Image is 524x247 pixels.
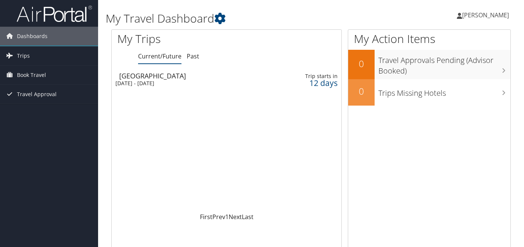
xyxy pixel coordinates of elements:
[17,85,57,104] span: Travel Approval
[17,66,46,84] span: Book Travel
[106,11,380,26] h1: My Travel Dashboard
[378,84,511,98] h3: Trips Missing Hotels
[289,73,338,80] div: Trip starts in
[378,51,511,76] h3: Travel Approvals Pending (Advisor Booked)
[115,80,263,87] div: [DATE] - [DATE]
[212,213,225,221] a: Prev
[117,31,240,47] h1: My Trips
[119,72,266,79] div: [GEOGRAPHIC_DATA]
[348,50,511,79] a: 0Travel Approvals Pending (Advisor Booked)
[242,213,254,221] a: Last
[17,46,30,65] span: Trips
[187,52,199,60] a: Past
[348,31,511,47] h1: My Action Items
[457,4,516,26] a: [PERSON_NAME]
[462,11,509,19] span: [PERSON_NAME]
[17,5,92,23] img: airportal-logo.png
[17,27,48,46] span: Dashboards
[348,57,375,70] h2: 0
[348,85,375,98] h2: 0
[200,213,212,221] a: First
[289,80,338,86] div: 12 days
[138,52,181,60] a: Current/Future
[348,79,511,106] a: 0Trips Missing Hotels
[225,213,229,221] a: 1
[229,213,242,221] a: Next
